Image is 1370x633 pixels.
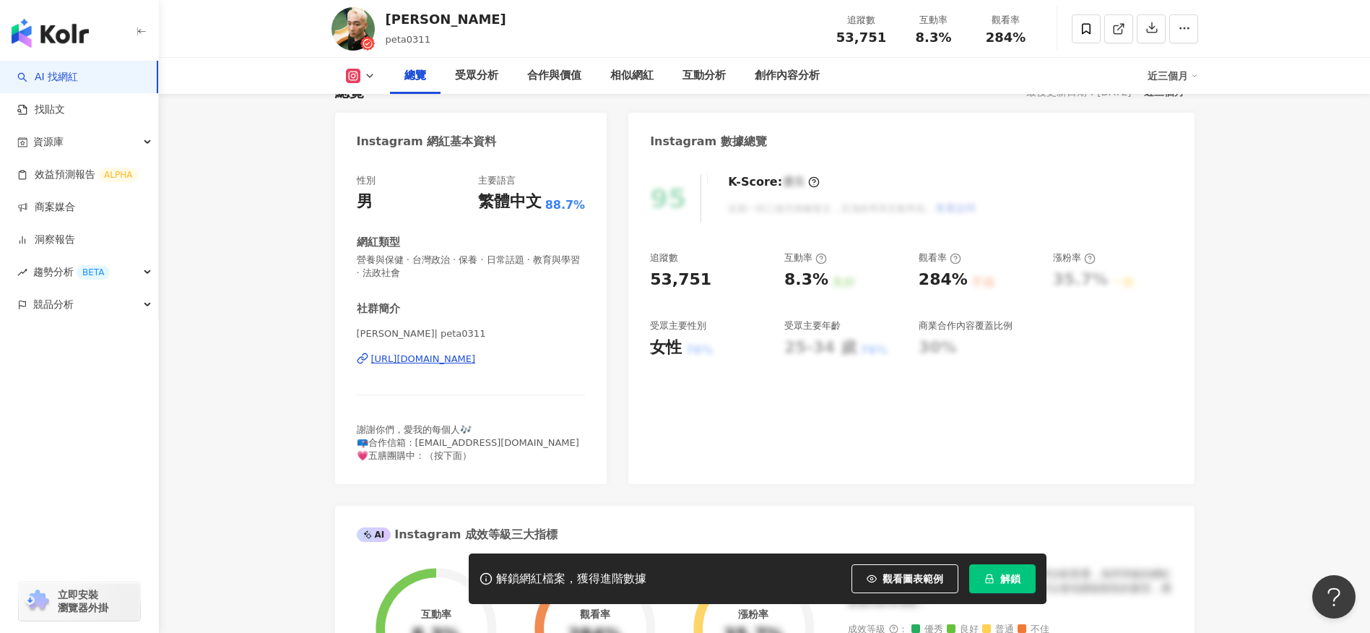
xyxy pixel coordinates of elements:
span: 立即安裝 瀏覽器外掛 [58,588,108,614]
a: 商案媒合 [17,200,75,215]
div: AI [357,527,391,542]
span: 53,751 [836,30,886,45]
div: 合作與價值 [527,67,581,85]
a: 找貼文 [17,103,65,117]
div: 漲粉率 [1053,251,1096,264]
button: 觀看圖表範例 [851,564,958,593]
span: 8.3% [916,30,952,45]
span: 營養與保健 · 台灣政治 · 保養 · 日常話題 · 教育與學習 · 法政社會 [357,254,586,280]
span: 趨勢分析 [33,256,110,288]
div: 8.3% [784,269,828,291]
div: BETA [77,265,110,280]
div: 284% [919,269,968,291]
a: 洞察報告 [17,233,75,247]
div: 近三個月 [1148,64,1198,87]
div: 互動分析 [682,67,726,85]
a: searchAI 找網紅 [17,70,78,85]
a: chrome extension立即安裝 瀏覽器外掛 [19,582,140,621]
span: 284% [986,30,1026,45]
div: 創作內容分析 [755,67,820,85]
div: [PERSON_NAME] [386,10,506,28]
img: logo [12,19,89,48]
img: chrome extension [23,590,51,613]
div: 觀看率 [919,251,961,264]
button: 解鎖 [969,564,1036,593]
div: 性別 [357,174,376,187]
span: 88.7% [545,197,586,213]
div: 社群簡介 [357,301,400,316]
div: 漲粉率 [738,608,768,620]
div: 觀看率 [580,608,610,620]
div: 受眾主要年齡 [784,319,841,332]
div: 追蹤數 [834,13,889,27]
div: 主要語言 [478,174,516,187]
span: 資源庫 [33,126,64,158]
div: 53,751 [650,269,711,291]
span: 解鎖 [1000,573,1020,585]
a: 效益預測報告ALPHA [17,168,138,182]
div: 互動率 [421,608,451,620]
div: 女性 [650,337,682,359]
img: KOL Avatar [331,7,375,51]
span: peta0311 [386,34,430,45]
div: Instagram 網紅基本資料 [357,134,497,150]
div: [URL][DOMAIN_NAME] [371,353,476,366]
div: 商業合作內容覆蓋比例 [919,319,1013,332]
div: 受眾分析 [455,67,498,85]
span: 觀看圖表範例 [883,573,943,585]
div: Instagram 數據總覽 [650,134,767,150]
div: 解鎖網紅檔案，獲得進階數據 [496,572,646,587]
div: Instagram 成效等級三大指標 [357,527,558,543]
span: 競品分析 [33,288,74,321]
div: K-Score : [728,174,820,190]
div: 男 [357,191,373,213]
div: 追蹤數 [650,251,678,264]
div: 受眾主要性別 [650,319,706,332]
div: 相似網紅 [610,67,654,85]
div: 繁體中文 [478,191,542,213]
a: [URL][DOMAIN_NAME] [357,353,586,366]
div: 互動率 [784,251,827,264]
span: lock [984,574,994,584]
span: [PERSON_NAME]| peta0311 [357,327,586,340]
div: 觀看率 [979,13,1033,27]
span: rise [17,267,27,277]
div: 網紅類型 [357,235,400,250]
div: 總覽 [404,67,426,85]
div: 互動率 [906,13,961,27]
span: 謝謝你們，愛我的每個人🎶 📪合作信箱：[EMAIL_ADDRESS][DOMAIN_NAME] 💗五膳團購中：（按下面） [357,424,579,461]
